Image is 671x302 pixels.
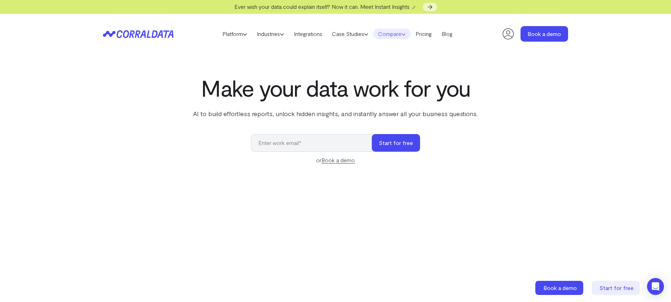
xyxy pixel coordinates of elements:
input: Enter work email* [251,134,379,152]
span: Start for free [599,284,634,291]
a: Integrations [289,29,327,39]
a: Start for free [592,281,641,295]
a: Blog [437,29,457,39]
a: Case Studies [327,29,373,39]
a: Book a demo [321,157,355,164]
p: AI to build effortless reports, unlock hidden insights, and instantly answer all your business qu... [192,109,479,118]
a: Industries [252,29,289,39]
a: Pricing [411,29,437,39]
a: Compare [373,29,411,39]
span: Ever wish your data could explain itself? Now it can. Meet Instant Insights 🪄 [234,3,418,10]
div: Open Intercom Messenger [647,278,664,295]
button: Start for free [372,134,420,152]
h1: Make your data work for you [192,75,479,101]
span: Book a demo [543,284,577,291]
a: Book a demo [535,281,585,295]
div: or [251,156,420,164]
a: Platform [217,29,252,39]
a: Book a demo [521,26,568,42]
